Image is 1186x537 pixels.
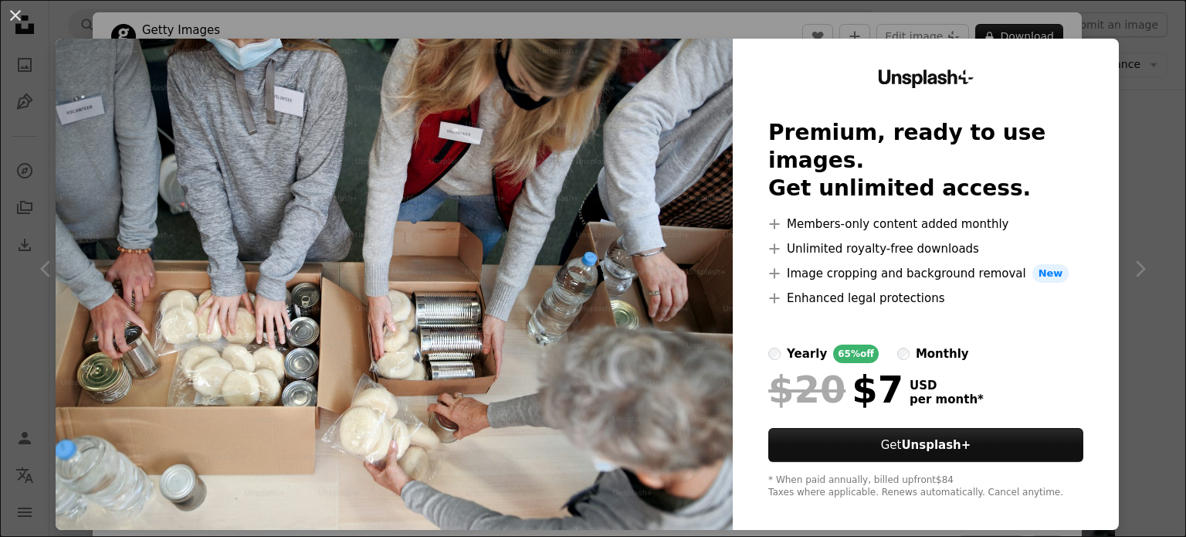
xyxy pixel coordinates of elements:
button: GetUnsplash+ [768,428,1083,462]
input: yearly65%off [768,348,781,360]
h2: Premium, ready to use images. Get unlimited access. [768,119,1083,202]
strong: Unsplash+ [901,438,971,452]
div: monthly [916,345,969,363]
li: Unlimited royalty-free downloads [768,240,1083,258]
span: New [1032,264,1069,283]
li: Enhanced legal protections [768,289,1083,308]
div: $7 [768,369,903,410]
span: $20 [768,369,845,410]
span: per month * [910,393,984,406]
div: yearly [787,345,827,363]
span: USD [910,379,984,393]
div: * When paid annually, billed upfront $84 Taxes where applicable. Renews automatically. Cancel any... [768,474,1083,499]
li: Image cropping and background removal [768,264,1083,283]
li: Members-only content added monthly [768,215,1083,233]
div: 65% off [833,345,879,363]
input: monthly [897,348,910,360]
